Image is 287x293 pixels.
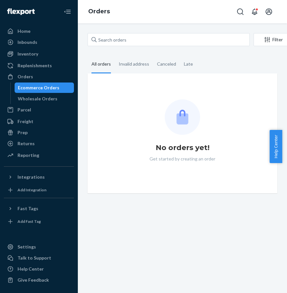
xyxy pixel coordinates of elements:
[18,219,41,224] div: Add Fast Tag
[18,84,59,91] div: Ecommerce Orders
[15,94,74,104] a: Wholesale Orders
[4,60,74,71] a: Replenishments
[269,130,282,163] button: Help Center
[149,156,215,162] p: Get started by creating an order
[88,33,250,46] input: Search orders
[88,8,110,15] a: Orders
[165,99,200,135] img: Empty list
[18,51,38,57] div: Inventory
[18,39,37,45] div: Inbounds
[18,187,46,193] div: Add Integration
[4,37,74,47] a: Inbounds
[18,62,52,69] div: Replenishments
[184,56,193,72] div: Late
[83,2,115,21] ol: breadcrumbs
[18,107,31,113] div: Parcel
[4,49,74,59] a: Inventory
[18,277,49,283] div: Give Feedback
[4,150,74,160] a: Reporting
[18,140,35,147] div: Returns
[4,253,74,263] button: Talk to Support
[4,264,74,274] a: Help Center
[15,83,74,93] a: Ecommerce Orders
[18,266,44,272] div: Help Center
[4,172,74,182] button: Integrations
[248,5,261,18] button: Open notifications
[91,56,111,73] div: All orders
[4,203,74,214] button: Fast Tags
[119,56,149,72] div: Invalid address
[18,28,30,34] div: Home
[156,143,209,153] h1: No orders yet!
[262,5,275,18] button: Open account menu
[4,116,74,127] a: Freight
[18,244,36,250] div: Settings
[157,56,176,72] div: Canceled
[18,174,45,180] div: Integrations
[4,216,74,227] a: Add Fast Tag
[18,73,33,80] div: Orders
[4,127,74,138] a: Prep
[4,138,74,149] a: Returns
[4,26,74,36] a: Home
[234,5,247,18] button: Open Search Box
[18,152,39,159] div: Reporting
[18,129,28,136] div: Prep
[18,205,38,212] div: Fast Tags
[14,5,37,10] span: Support
[7,8,35,15] img: Flexport logo
[4,242,74,252] a: Settings
[4,275,74,285] button: Give Feedback
[4,185,74,195] a: Add Integration
[18,96,57,102] div: Wholesale Orders
[4,105,74,115] a: Parcel
[4,71,74,82] a: Orders
[18,255,51,261] div: Talk to Support
[61,5,74,18] button: Close Navigation
[18,118,33,125] div: Freight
